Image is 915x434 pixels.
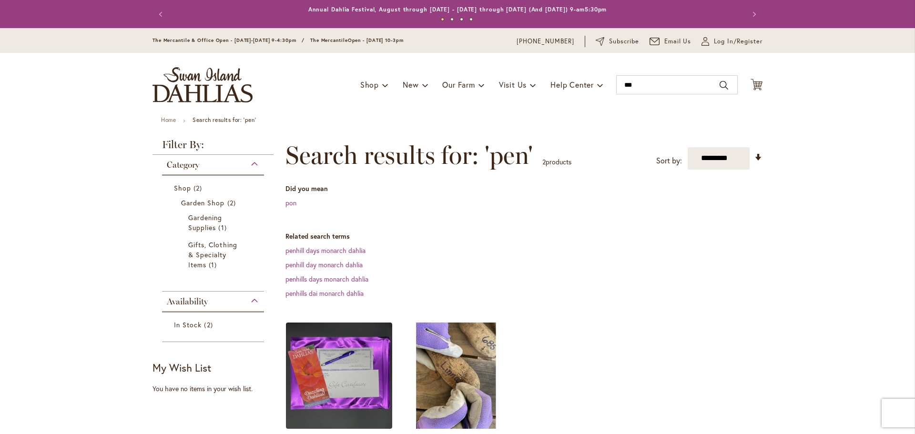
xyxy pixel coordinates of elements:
[181,198,225,207] span: Garden Shop
[204,320,215,330] span: 2
[664,37,691,46] span: Email Us
[743,5,762,24] button: Next
[348,37,404,43] span: Open - [DATE] 10-3pm
[285,260,363,269] a: penhill day monarch dahlia
[542,157,546,166] span: 2
[286,323,392,429] img: Gift Certificate
[152,67,253,102] a: store logo
[193,183,204,193] span: 2
[174,320,254,330] a: In Stock 2
[285,198,296,207] a: pon
[403,323,509,429] img: Indelible Ink Pencil
[596,37,639,46] a: Subscribe
[188,240,237,269] span: Gifts, Clothing & Specialty Items
[188,240,240,270] a: Gifts, Clothing &amp; Specialty Items
[152,5,172,24] button: Previous
[656,152,682,170] label: Sort by:
[152,384,280,394] div: You have no items in your wish list.
[360,80,379,90] span: Shop
[152,140,274,155] strong: Filter By:
[193,116,256,123] strong: Search results for: 'pen'
[441,18,444,21] button: 1 of 4
[218,222,229,232] span: 1
[152,361,211,374] strong: My Wish List
[403,80,418,90] span: New
[517,37,574,46] a: [PHONE_NUMBER]
[442,80,475,90] span: Our Farm
[188,212,240,232] a: Gardening Supplies
[308,6,607,13] a: Annual Dahlia Festival, August through [DATE] - [DATE] through [DATE] (And [DATE]) 9-am5:30pm
[403,422,509,431] a: Indelible Ink Pencil
[285,232,762,241] dt: Related search terms
[188,213,222,232] span: Gardening Supplies
[285,289,364,298] a: penhills dai monarch dahlia
[285,274,368,283] a: penhills days monarch dahlia
[227,198,238,208] span: 2
[181,198,247,208] a: Garden Shop
[161,116,176,123] a: Home
[286,422,392,431] a: Gift Certificate
[499,80,527,90] span: Visit Us
[460,18,463,21] button: 3 of 4
[609,37,639,46] span: Subscribe
[152,37,348,43] span: The Mercantile & Office Open - [DATE]-[DATE] 9-4:30pm / The Mercantile
[714,37,762,46] span: Log In/Register
[174,183,191,192] span: Shop
[174,183,254,193] a: Shop
[209,260,219,270] span: 1
[550,80,594,90] span: Help Center
[650,37,691,46] a: Email Us
[285,246,366,255] a: penhill days monarch dahlia
[701,37,762,46] a: Log In/Register
[285,184,762,193] dt: Did you mean
[167,160,199,170] span: Category
[167,296,208,307] span: Availability
[285,141,533,170] span: Search results for: 'pen'
[450,18,454,21] button: 2 of 4
[542,154,571,170] p: products
[469,18,473,21] button: 4 of 4
[174,320,202,329] span: In Stock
